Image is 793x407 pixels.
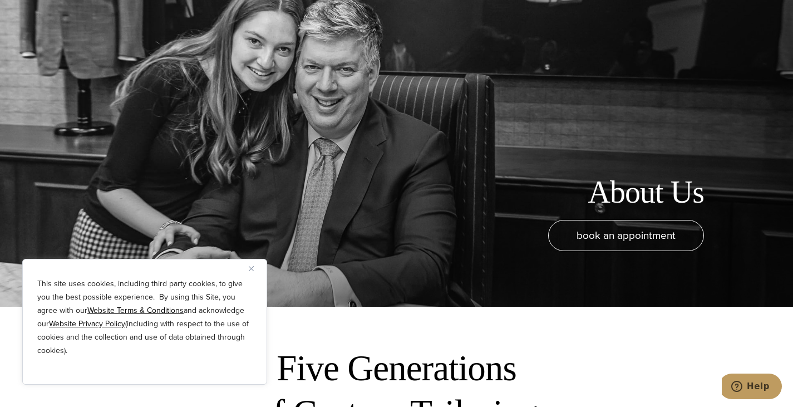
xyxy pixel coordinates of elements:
iframe: Opens a widget where you can chat to one of our agents [722,374,782,401]
span: book an appointment [577,227,676,243]
h1: About Us [588,174,704,211]
img: Close [249,266,254,271]
button: Close [249,262,262,275]
p: This site uses cookies, including third party cookies, to give you the best possible experience. ... [37,277,252,357]
a: Website Privacy Policy [49,318,125,330]
a: Website Terms & Conditions [87,305,184,316]
a: book an appointment [548,220,704,251]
